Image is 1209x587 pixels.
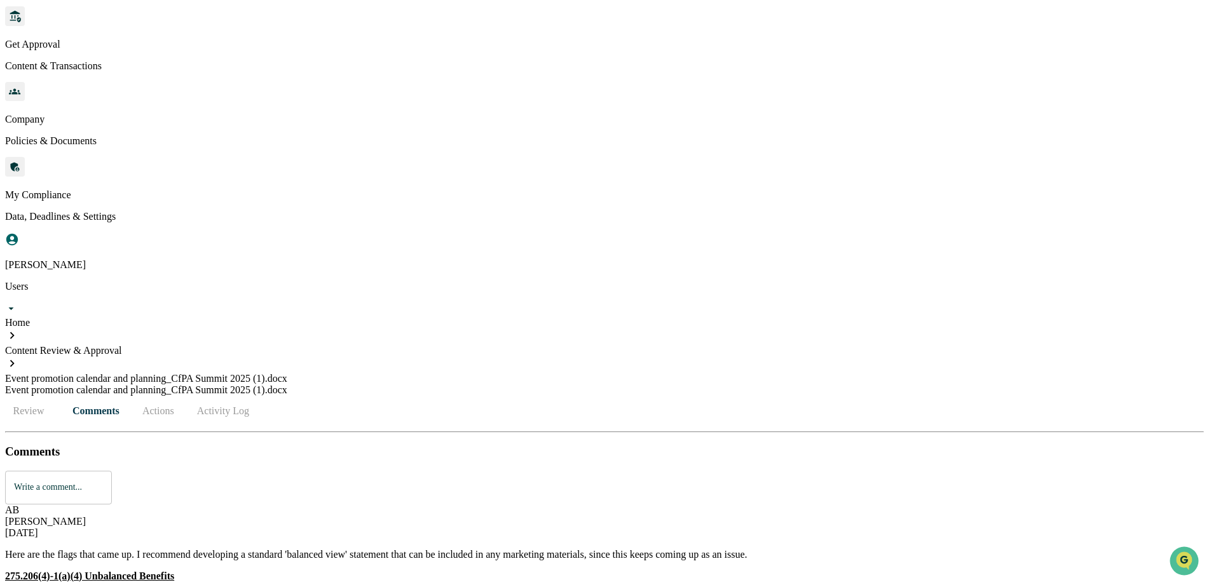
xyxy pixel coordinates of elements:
[62,396,130,426] button: Comments
[43,97,208,110] div: Start new chat
[5,345,1204,356] div: Content Review & Approval
[13,161,23,172] div: 🖐️
[5,135,1204,147] p: Policies & Documents
[5,396,62,426] button: Review
[5,281,1204,292] p: Users
[5,259,1204,271] p: [PERSON_NAME]
[5,211,1204,222] p: Data, Deadlines & Settings
[5,114,1204,125] p: Company
[1168,545,1203,579] iframe: Open customer support
[5,570,174,581] u: 275.206(4)-1(a)(4) Unbalanced Benefits
[8,155,87,178] a: 🖐️Preclearance
[187,396,259,426] button: Activity Log
[5,396,1204,426] div: secondary tabs example
[5,189,1204,201] p: My Compliance
[87,155,163,178] a: 🗄️Attestations
[5,549,1204,560] p: Here are the flags that came up. I recommend developing a standard 'balanced view' statement that...
[92,161,102,172] div: 🗄️
[13,97,36,120] img: 1746055101610-c473b297-6a78-478c-a979-82029cc54cd1
[90,215,154,225] a: Powered byPylon
[5,384,1204,396] div: Event promotion calendar and planning_CfPA Summit 2025 (1).docx
[5,60,1204,72] p: Content & Transactions
[25,184,80,197] span: Data Lookup
[126,215,154,225] span: Pylon
[43,110,161,120] div: We're available if you need us!
[13,186,23,196] div: 🔎
[5,516,1204,527] div: [PERSON_NAME]
[5,527,38,539] time: Thursday, September 4, 2025 at 6:51:59 AM EDT
[25,160,82,173] span: Preclearance
[5,504,1204,516] div: AB
[130,396,187,426] button: Actions
[5,445,1204,459] h3: Comments
[5,317,1204,328] div: Home
[13,27,231,47] p: How can we help?
[216,101,231,116] button: Start new chat
[105,160,158,173] span: Attestations
[5,39,1204,50] p: Get Approval
[5,373,1204,384] div: Event promotion calendar and planning_CfPA Summit 2025 (1).docx
[8,179,85,202] a: 🔎Data Lookup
